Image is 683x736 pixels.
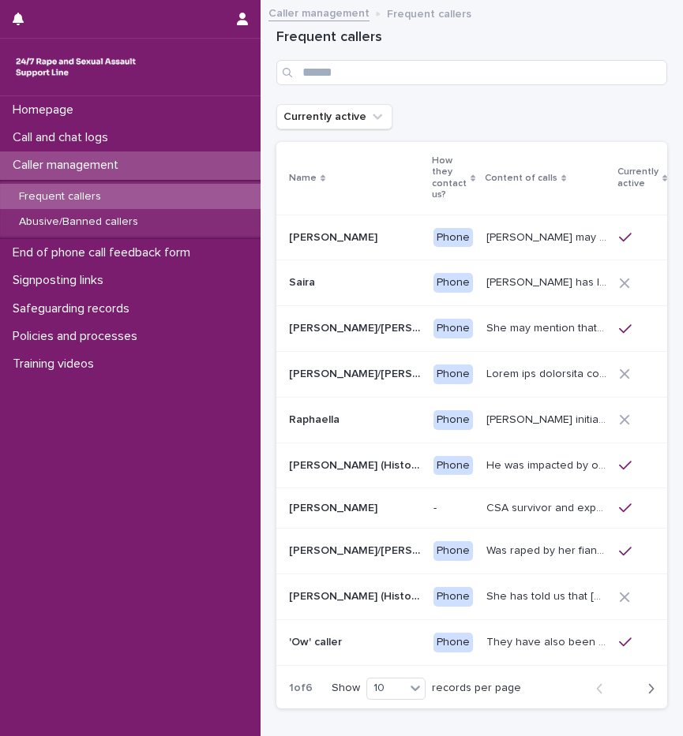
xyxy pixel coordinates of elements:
button: Back [584,682,625,696]
p: Abusive/Banned callers [6,215,151,229]
p: 'Ow' caller [289,633,345,649]
p: Homepage [6,103,86,118]
p: Abbie/Emily (Anon/'I don't know'/'I can't remember') [289,319,424,335]
p: CSA survivor and experiences of sexual violence in her teens. Long history of abuse. Went to ther... [486,499,610,515]
p: [PERSON_NAME] (Historic Plan) [289,587,424,603]
p: Content of calls [485,170,557,187]
p: records per page [432,682,521,695]
p: Saira [289,273,318,290]
p: Jamie has described being sexually abused by both parents. Jamie was put into care when young (5/... [486,364,610,381]
div: Phone [433,587,473,607]
p: Training videos [6,357,107,372]
p: Caller management [6,158,131,173]
p: Saira has let us know that she experienced CSA as a teenager: her brother’s friend molested her (... [486,273,610,290]
div: Phone [433,273,473,293]
p: Was raped by her fiancé and he penetrated her with a knife, she called an ambulance and was taken... [486,541,610,558]
p: [PERSON_NAME]/[PERSON_NAME] [289,364,424,381]
p: [PERSON_NAME] [289,228,381,245]
div: 10 [367,679,405,697]
div: Phone [433,228,473,248]
p: They have also been known to interact and respond to questions throughout their flashback. There ... [486,633,610,649]
p: Raphaella initially called the helpline because she believed that she was abusing her mum by ‘pul... [486,410,610,427]
p: Jess/Saskia/Mille/Poppy/Eve ('HOLD ME' HOLD MY HAND) [289,541,424,558]
p: She may mention that she works as a Nanny, looking after two children. Abbie / Emily has let us k... [486,319,610,335]
p: He was impacted by organised/ ritual child sexual abuse and was sexually abused by his stepfather... [486,456,610,473]
p: Call and chat logs [6,130,121,145]
p: Raphaella [289,410,343,427]
p: Safeguarding records [6,301,142,316]
p: Policies and processes [6,329,150,344]
p: [PERSON_NAME] [289,499,381,515]
p: Frances may talk about other matters including her care, and her unhappiness with the care she re... [486,228,610,245]
p: Currently active [617,163,659,192]
p: [PERSON_NAME] (Historic Plan) [289,456,424,473]
div: Phone [433,456,473,476]
button: Next [625,682,667,696]
p: 1 of 6 [276,669,325,708]
p: End of phone call feedback form [6,245,203,260]
p: Name [289,170,317,187]
p: Signposting links [6,273,116,288]
div: Phone [433,410,473,430]
img: rhQMoQhaT3yELyF149Cw [13,51,139,83]
p: Show [332,682,360,695]
div: Phone [433,633,473,652]
div: Phone [433,364,473,384]
input: Search [276,60,667,85]
p: Frequent callers [387,4,471,21]
a: Caller management [268,3,370,21]
p: How they contact us? [432,152,467,204]
p: Frequent callers [6,190,114,204]
p: - [433,502,474,515]
p: She has told us that Prince Andrew was involved with her abuse. Men from Hollywood (or 'Hollywood... [486,587,610,603]
div: Phone [433,319,473,338]
div: Phone [433,541,473,561]
h1: Frequent callers [276,28,667,47]
button: Currently active [276,104,392,129]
